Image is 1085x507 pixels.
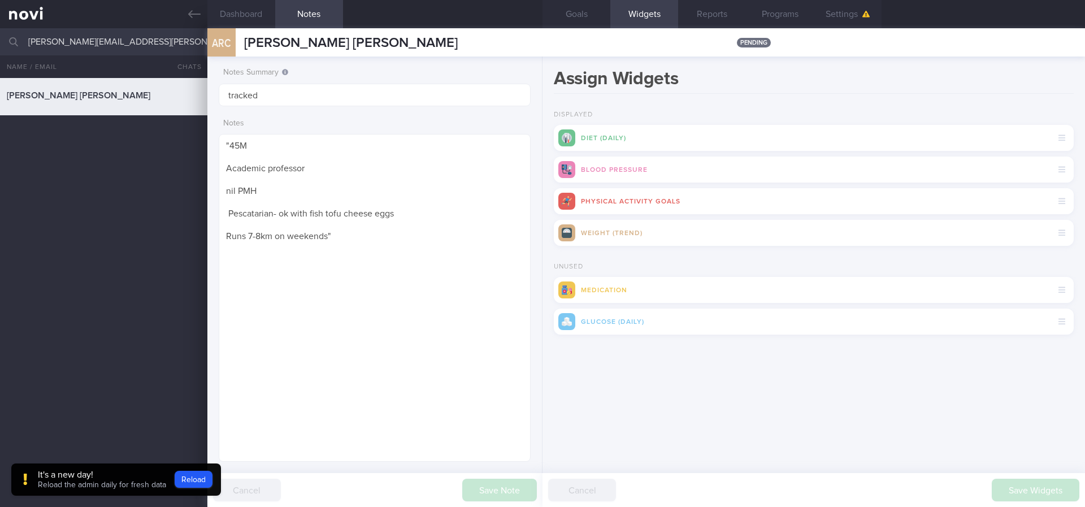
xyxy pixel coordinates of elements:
div: It's a new day! [38,469,166,480]
span: pending [737,38,771,47]
h2: Unused [554,263,1074,271]
div: Blood Pressure [554,157,1074,183]
div: Weight (Trend) [554,220,1074,246]
h1: Assign Widgets [554,68,1074,94]
label: Notes [223,119,526,129]
div: Physical Activity Goals [554,188,1074,214]
button: Chats [162,55,207,78]
span: [PERSON_NAME] [PERSON_NAME] [7,91,150,100]
span: Reload the admin daily for fresh data [38,481,166,489]
span: [PERSON_NAME] [PERSON_NAME] [244,36,458,50]
div: Diet (Daily) [554,125,1074,151]
div: Glucose (Daily) [554,309,1074,335]
div: Medication [554,277,1074,303]
h2: Displayed [554,111,1074,119]
label: Notes Summary [223,68,526,78]
div: ARC [205,21,238,65]
button: Reload [175,471,212,488]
